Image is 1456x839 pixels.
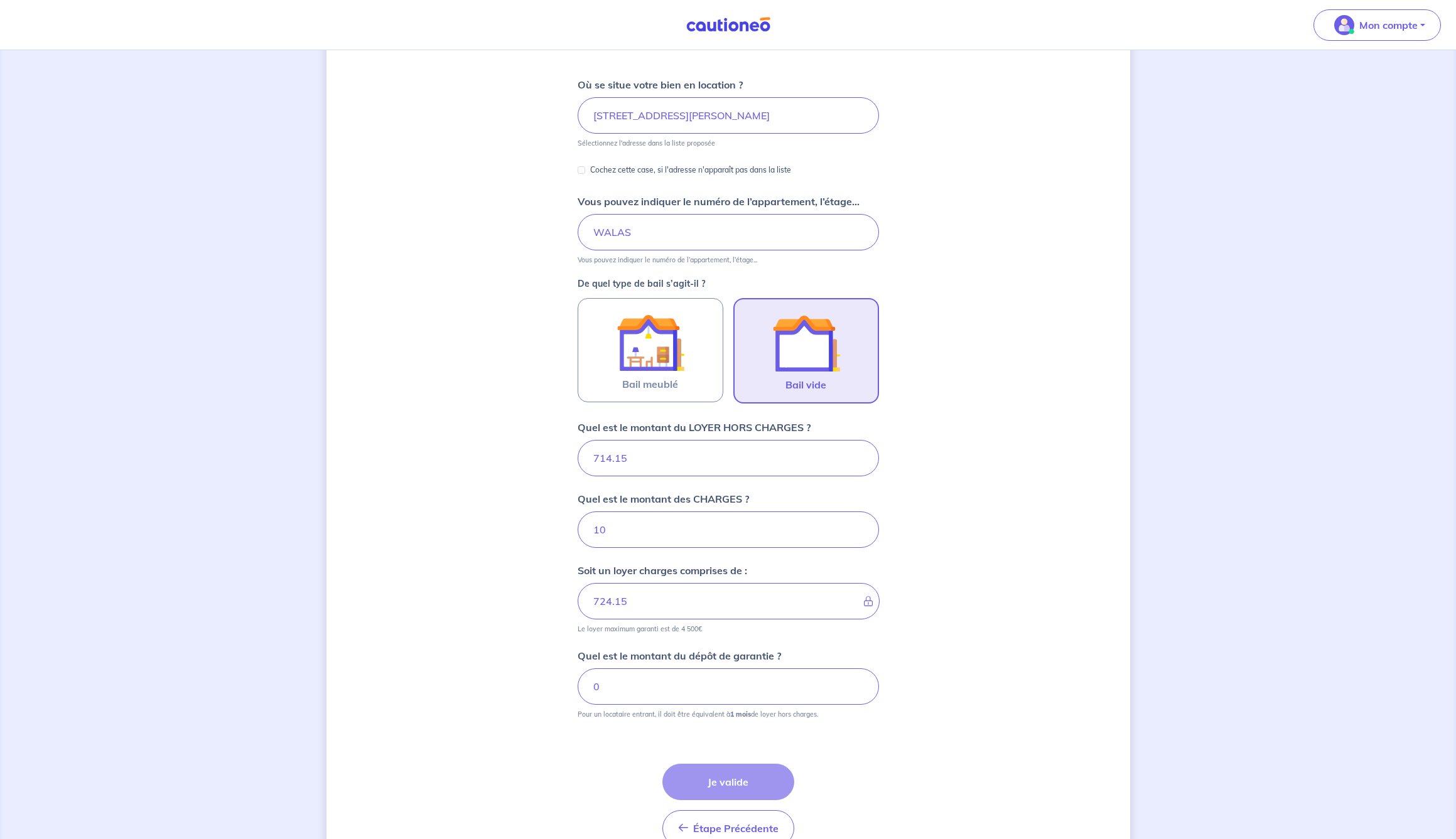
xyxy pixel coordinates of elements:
[578,648,781,663] p: Quel est le montant du dépôt de garantie ?
[578,214,879,250] input: Appartement 2
[693,822,779,835] span: Étape Précédente
[578,77,743,92] p: Où se situe votre bien en location ?
[617,309,684,377] img: illu_furnished_lease.svg
[785,377,826,392] span: Bail vide
[578,668,879,705] input: 750€
[578,420,811,435] p: Quel est le montant du LOYER HORS CHARGES ?
[578,563,747,578] p: Soit un loyer charges comprises de :
[578,139,715,147] p: Sélectionnez l'adresse dans la liste proposée
[578,710,818,719] p: Pour un locataire entrant, il doit être équivalent à de loyer hors charges.
[578,511,879,548] input: 80 €
[578,279,879,288] p: De quel type de bail s’agit-il ?
[578,97,879,134] input: 2 rue de paris, 59000 lille
[578,491,749,506] p: Quel est le montant des CHARGES ?
[1313,9,1441,41] button: illu_account_valid_menu.svgMon compte
[681,17,775,33] img: Cautioneo
[578,624,702,633] p: Le loyer maximum garanti est de 4 500€
[622,377,678,392] span: Bail meublé
[578,194,860,209] p: Vous pouvez indiquer le numéro de l’appartement, l’étage...
[730,710,751,719] strong: 1 mois
[772,309,840,377] img: illu_empty_lease.svg
[590,163,791,178] p: Cochez cette case, si l'adresse n'apparaît pas dans la liste
[578,440,879,476] input: 750€
[578,583,880,619] input: - €
[578,255,757,264] p: Vous pouvez indiquer le numéro de l’appartement, l’étage...
[1334,15,1354,35] img: illu_account_valid_menu.svg
[1359,18,1418,33] p: Mon compte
